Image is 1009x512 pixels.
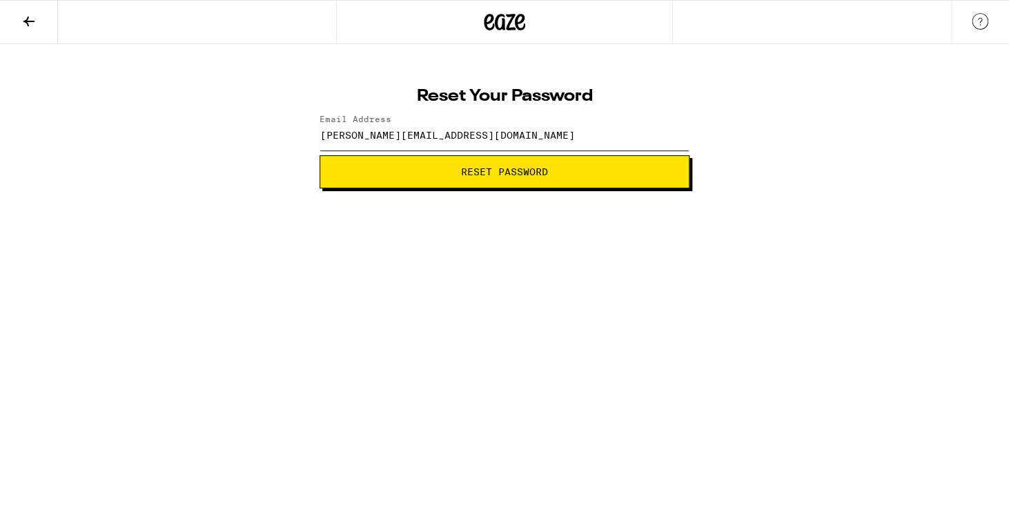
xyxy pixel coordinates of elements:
[320,155,689,188] button: Reset Password
[461,167,548,177] span: Reset Password
[320,119,689,150] input: Email Address
[320,88,689,105] h1: Reset Your Password
[320,115,391,124] label: Email Address
[8,10,99,21] span: Hi. Need any help?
